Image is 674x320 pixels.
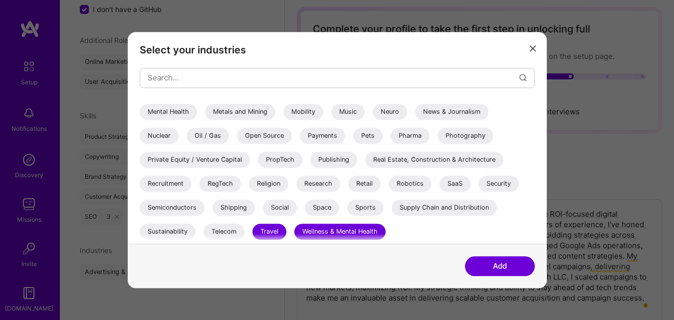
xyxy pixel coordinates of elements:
[140,128,179,144] div: Nuclear
[373,104,407,120] div: Neuro
[296,176,340,192] div: Research
[128,32,547,288] div: modal
[148,65,519,90] input: Search...
[519,74,527,81] i: icon Search
[140,152,250,168] div: Private Equity / Venture Capital
[200,176,241,192] div: RegTech
[237,128,292,144] div: Open Source
[438,128,493,144] div: Photography
[347,200,384,216] div: Sports
[465,256,535,276] button: Add
[310,152,357,168] div: Publishing
[283,104,323,120] div: Mobility
[263,200,297,216] div: Social
[415,104,488,120] div: News & Journalism
[530,46,536,52] i: icon Close
[213,200,255,216] div: Shipping
[300,128,345,144] div: Payments
[204,224,244,240] div: Telecom
[348,176,381,192] div: Retail
[365,152,503,168] div: Real Estate, Construction & Architecture
[205,104,275,120] div: Metals and Mining
[478,176,519,192] div: Security
[249,176,288,192] div: Religion
[391,128,430,144] div: Pharma
[331,104,365,120] div: Music
[140,200,205,216] div: Semiconductors
[440,176,470,192] div: SaaS
[140,44,535,56] h3: Select your industries
[140,104,197,120] div: Mental Health
[294,224,386,240] div: Wellness & Mental Health
[258,152,302,168] div: PropTech
[140,224,196,240] div: Sustainability
[392,200,497,216] div: Supply Chain and Distribution
[389,176,432,192] div: Robotics
[353,128,383,144] div: Pets
[305,200,339,216] div: Space
[140,176,192,192] div: Recruitment
[187,128,229,144] div: Oil / Gas
[252,224,286,240] div: Travel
